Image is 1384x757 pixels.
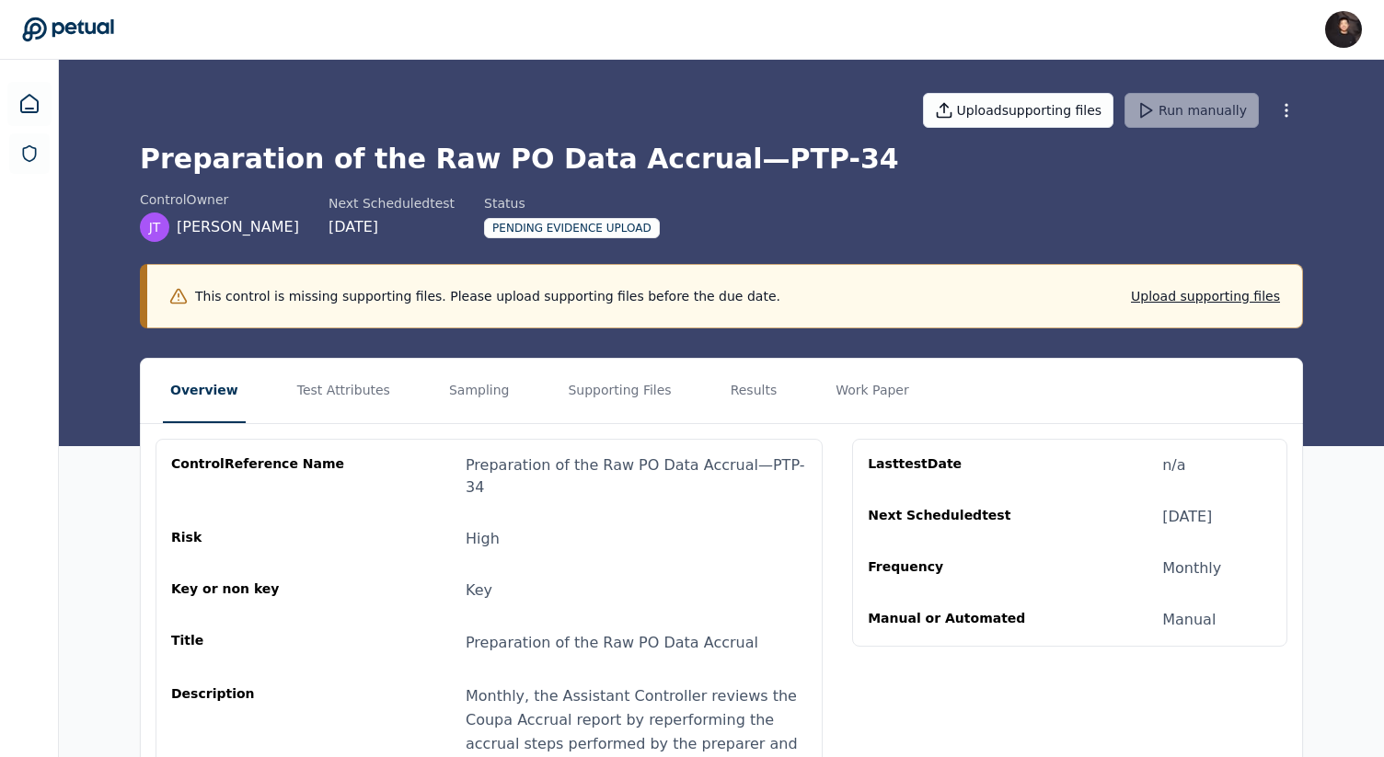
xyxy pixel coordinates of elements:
div: Next Scheduled test [868,506,1044,528]
button: Overview [163,359,246,423]
div: n/a [1162,454,1185,476]
div: Frequency [868,557,1044,579]
a: SOC [9,133,50,174]
button: Upload supporting files [1131,287,1280,305]
button: Sampling [442,359,517,423]
div: control Owner [140,190,299,209]
div: High [466,528,500,550]
div: Pending Evidence Upload [484,218,660,238]
button: Uploadsupporting files [923,93,1114,128]
a: Go to Dashboard [22,17,114,42]
button: Results [723,359,785,423]
div: Status [484,194,660,212]
img: James Lee [1325,11,1362,48]
div: Manual [1162,609,1216,631]
div: Key or non key [171,579,348,602]
div: [DATE] [329,216,455,238]
span: [PERSON_NAME] [177,216,299,238]
div: control Reference Name [171,454,348,499]
div: Manual or Automated [868,609,1044,631]
button: Work Paper [828,359,917,423]
div: Last test Date [868,454,1044,476]
span: JT [149,218,161,236]
button: More Options [1270,94,1303,127]
div: Preparation of the Raw PO Data Accrual — PTP-34 [466,454,807,499]
button: Test Attributes [290,359,398,423]
button: Supporting Files [560,359,678,423]
nav: Tabs [141,359,1302,423]
h1: Preparation of the Raw PO Data Accrual — PTP-34 [140,143,1303,176]
span: Preparation of the Raw PO Data Accrual [466,634,758,651]
a: Dashboard [7,82,52,126]
div: Title [171,631,348,655]
div: Next Scheduled test [329,194,455,212]
div: Monthly [1162,557,1221,579]
p: This control is missing supporting files. Please upload supporting files before the due date. [195,287,780,305]
div: [DATE] [1162,506,1212,528]
div: Risk [171,528,348,550]
button: Run manually [1124,93,1259,128]
div: Key [466,579,492,602]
